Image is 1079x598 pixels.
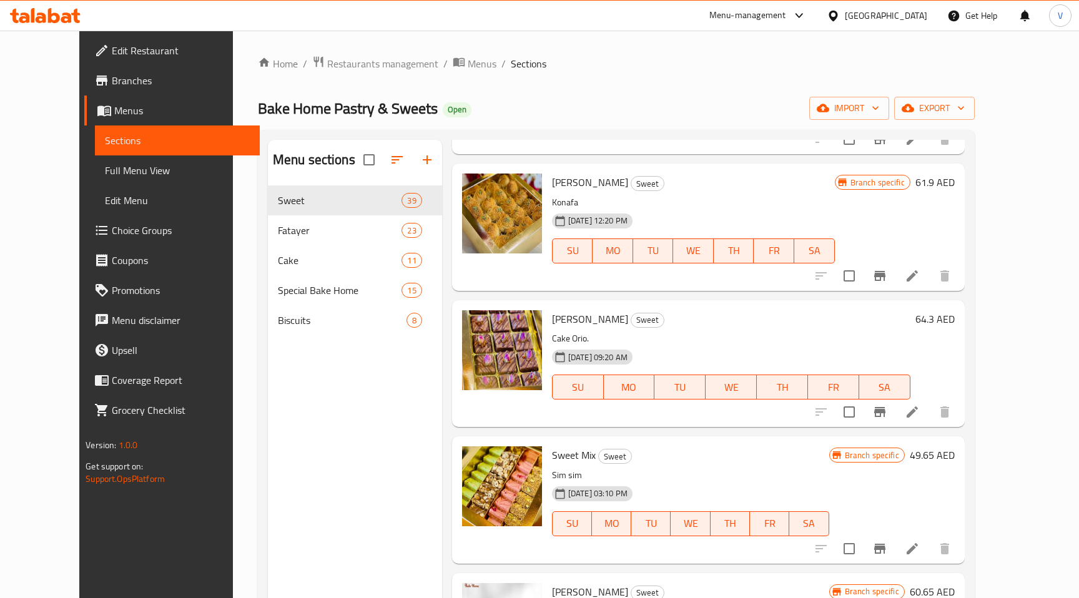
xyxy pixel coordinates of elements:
[443,104,471,115] span: Open
[84,275,260,305] a: Promotions
[552,446,596,464] span: Sweet Mix
[915,174,955,191] h6: 61.9 AED
[671,511,710,536] button: WE
[905,268,920,283] a: Edit menu item
[845,177,910,189] span: Branch specific
[910,446,955,464] h6: 49.65 AED
[278,283,402,298] span: Special Bake Home
[112,343,250,358] span: Upsell
[268,275,442,305] div: Special Bake Home15
[105,163,250,178] span: Full Menu View
[278,313,406,328] span: Biscuits
[112,403,250,418] span: Grocery Checklist
[659,378,701,396] span: TU
[840,449,904,461] span: Branch specific
[105,193,250,208] span: Edit Menu
[757,375,808,399] button: TH
[84,215,260,245] a: Choice Groups
[754,238,794,263] button: FR
[631,176,664,191] div: Sweet
[915,310,955,328] h6: 64.3 AED
[762,378,803,396] span: TH
[402,223,421,238] div: items
[930,534,960,564] button: delete
[268,305,442,335] div: Biscuits8
[597,514,626,532] span: MO
[84,245,260,275] a: Coupons
[84,395,260,425] a: Grocery Checklist
[592,511,631,536] button: MO
[709,8,786,23] div: Menu-management
[402,253,421,268] div: items
[563,351,633,363] span: [DATE] 09:20 AM
[552,173,628,192] span: [PERSON_NAME]
[930,124,960,154] button: delete
[462,446,542,526] img: Sweet Mix
[799,242,830,260] span: SA
[706,375,757,399] button: WE
[865,397,895,427] button: Branch-specific-item
[809,97,889,120] button: import
[631,313,664,328] div: Sweet
[402,195,421,207] span: 39
[462,174,542,253] img: Kunafa Mukassarat
[112,373,250,388] span: Coverage Report
[598,449,632,464] div: Sweet
[95,155,260,185] a: Full Menu View
[86,458,143,474] span: Get support on:
[673,238,714,263] button: WE
[327,56,438,71] span: Restaurants management
[95,185,260,215] a: Edit Menu
[676,514,705,532] span: WE
[84,305,260,335] a: Menu disclaimer
[552,375,604,399] button: SU
[112,283,250,298] span: Promotions
[808,375,859,399] button: FR
[86,437,116,453] span: Version:
[864,378,905,396] span: SA
[112,223,250,238] span: Choice Groups
[558,378,599,396] span: SU
[268,245,442,275] div: Cake11
[859,375,910,399] button: SA
[278,193,402,208] span: Sweet
[865,534,895,564] button: Branch-specific-item
[750,511,789,536] button: FR
[836,536,862,562] span: Select to update
[312,56,438,72] a: Restaurants management
[711,378,752,396] span: WE
[258,56,975,72] nav: breadcrumb
[930,397,960,427] button: delete
[95,125,260,155] a: Sections
[84,36,260,66] a: Edit Restaurant
[711,511,750,536] button: TH
[511,56,546,71] span: Sections
[599,449,631,464] span: Sweet
[114,103,250,118] span: Menus
[356,147,382,173] span: Select all sections
[904,100,965,116] span: export
[278,223,402,238] span: Fatayer
[755,514,784,532] span: FR
[112,253,250,268] span: Coupons
[714,238,754,263] button: TH
[278,253,402,268] span: Cake
[631,511,671,536] button: TU
[930,261,960,291] button: delete
[112,43,250,58] span: Edit Restaurant
[382,145,412,175] span: Sort sections
[631,313,664,327] span: Sweet
[789,511,829,536] button: SA
[716,514,745,532] span: TH
[609,378,650,396] span: MO
[563,215,633,227] span: [DATE] 12:20 PM
[268,185,442,215] div: Sweet39
[86,471,165,487] a: Support.OpsPlatform
[552,331,910,346] p: Cake Orio.
[462,310,542,390] img: Orio Mafin
[593,238,633,263] button: MO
